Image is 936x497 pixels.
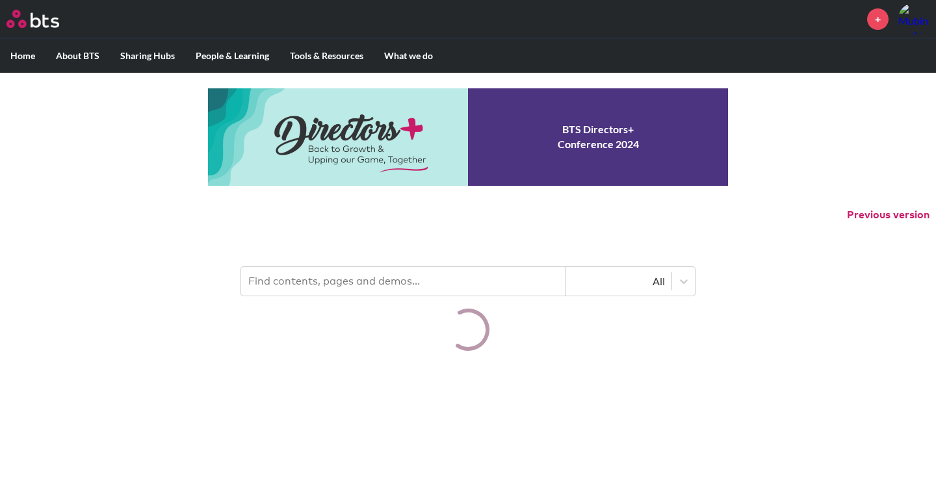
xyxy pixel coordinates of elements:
[208,88,728,186] a: Conference 2024
[867,8,889,30] a: +
[847,208,929,222] button: Previous version
[240,267,565,296] input: Find contents, pages and demos...
[6,10,83,28] a: Go home
[6,10,59,28] img: BTS Logo
[572,274,665,288] div: All
[898,3,929,34] a: Profile
[110,39,185,73] label: Sharing Hubs
[374,39,443,73] label: What we do
[898,3,929,34] img: MubinAl Rashid
[185,39,279,73] label: People & Learning
[45,39,110,73] label: About BTS
[279,39,374,73] label: Tools & Resources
